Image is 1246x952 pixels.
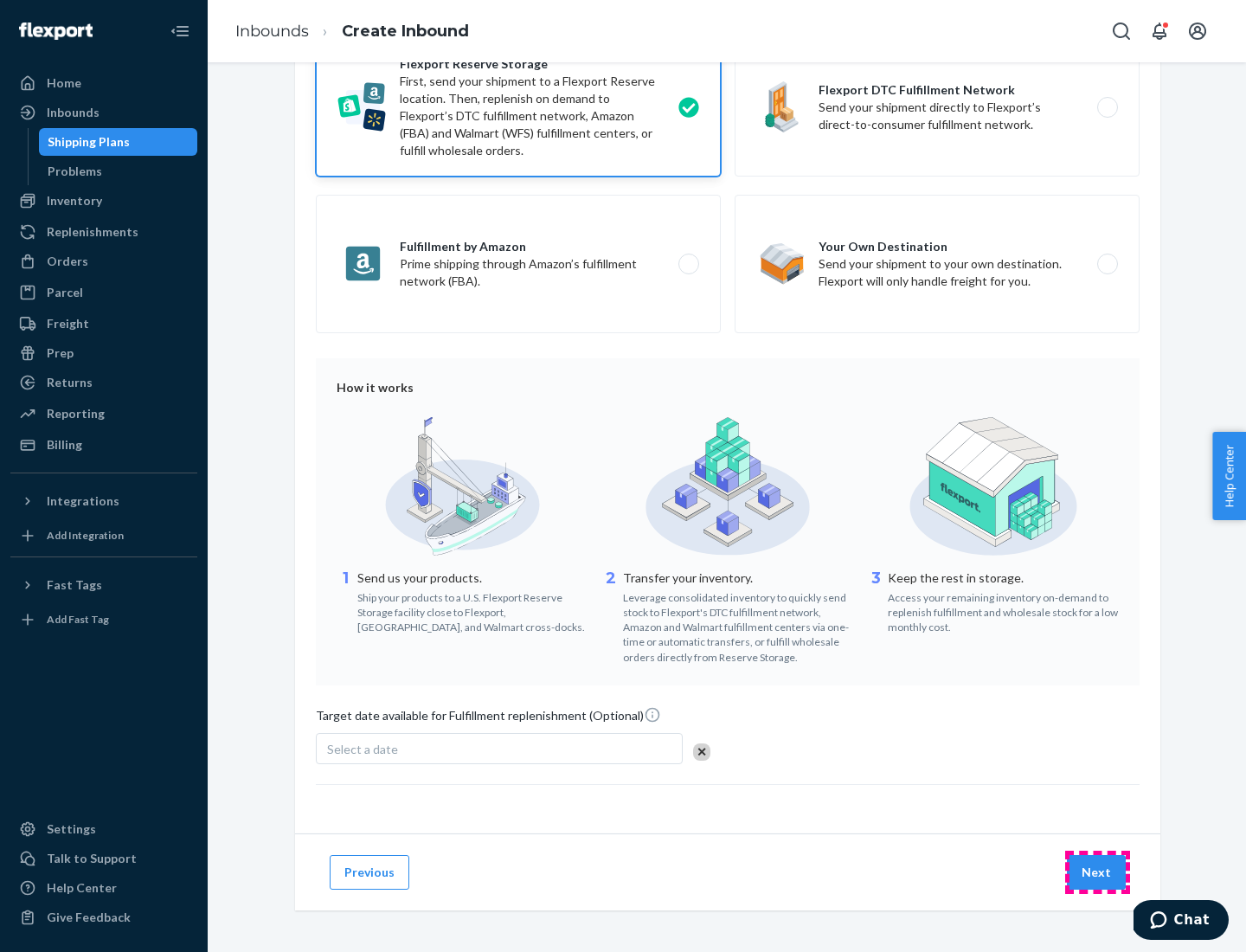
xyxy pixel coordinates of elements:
[1142,14,1177,48] button: Open notifications
[10,571,197,599] button: Fast Tags
[48,163,102,180] div: Problems
[47,284,83,301] div: Parcel
[10,874,197,902] a: Help Center
[10,279,197,306] a: Parcel
[1180,14,1215,48] button: Open account menu
[47,405,105,422] div: Reporting
[39,158,198,185] a: Problems
[47,820,96,838] div: Settings
[47,192,102,209] div: Inventory
[10,606,197,634] a: Add Fast Tag
[47,528,124,543] div: Add Integration
[10,69,197,97] a: Home
[47,436,82,453] div: Billing
[47,253,88,270] div: Orders
[47,374,93,391] div: Returns
[867,568,884,634] div: 3
[316,706,661,731] span: Target date available for Fulfillment replenishment (Optional)
[10,904,197,931] button: Give Feedback
[10,845,197,872] button: Talk to Support
[48,133,130,151] div: Shipping Plans
[10,369,197,396] a: Returns
[47,223,138,241] div: Replenishments
[163,14,197,48] button: Close Navigation
[47,344,74,362] div: Prep
[10,218,197,246] a: Replenishments
[47,492,119,510] div: Integrations
[47,612,109,627] div: Add Fast Tag
[47,909,131,926] div: Give Feedback
[602,568,620,665] div: 2
[10,522,197,550] a: Add Integration
[888,587,1119,634] div: Access your remaining inventory on-demand to replenish fulfillment and wholesale stock for a low ...
[330,855,409,890] button: Previous
[1134,900,1229,943] iframe: Opens a widget where you can chat to one of our agents
[47,74,81,92] div: Home
[623,569,854,587] p: Transfer your inventory.
[1067,855,1126,890] button: Next
[623,587,854,665] div: Leverage consolidated inventory to quickly send stock to Flexport's DTC fulfillment network, Amaz...
[10,99,197,126] a: Inbounds
[10,248,197,275] a: Orders
[342,22,469,41] a: Create Inbound
[47,576,102,594] div: Fast Tags
[10,400,197,428] a: Reporting
[10,431,197,459] a: Billing
[1212,432,1246,520] button: Help Center
[47,850,137,867] div: Talk to Support
[10,310,197,338] a: Freight
[337,568,354,634] div: 1
[888,569,1119,587] p: Keep the rest in storage.
[10,339,197,367] a: Prep
[337,379,1119,396] div: How it works
[222,6,483,57] ol: breadcrumbs
[10,487,197,515] button: Integrations
[357,587,588,634] div: Ship your products to a U.S. Flexport Reserve Storage facility close to Flexport, [GEOGRAPHIC_DAT...
[327,742,398,756] span: Select a date
[357,569,588,587] p: Send us your products.
[47,879,117,897] div: Help Center
[39,128,198,156] a: Shipping Plans
[10,187,197,215] a: Inventory
[19,23,93,40] img: Flexport logo
[1104,14,1139,48] button: Open Search Box
[235,22,309,41] a: Inbounds
[10,815,197,843] a: Settings
[47,104,100,121] div: Inbounds
[47,315,89,332] div: Freight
